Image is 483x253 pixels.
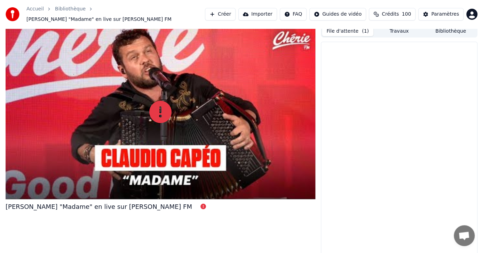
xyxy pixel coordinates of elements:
button: Guides de vidéo [309,8,366,21]
button: File d'attente [322,26,373,36]
div: Ouvrir le chat [454,225,475,246]
button: FAQ [280,8,307,21]
button: Paramètres [418,8,464,21]
img: youka [6,7,19,21]
div: Paramètres [431,11,459,18]
nav: breadcrumb [26,6,205,23]
a: Bibliothèque [55,6,86,13]
button: Travaux [373,26,425,36]
span: [PERSON_NAME] "Madame" en live sur [PERSON_NAME] FM [26,16,172,23]
a: Accueil [26,6,44,13]
button: Importer [238,8,277,21]
div: [PERSON_NAME] "Madame" en live sur [PERSON_NAME] FM [6,202,192,212]
span: Crédits [382,11,399,18]
button: Bibliothèque [425,26,476,36]
button: Crédits100 [369,8,415,21]
button: Créer [205,8,236,21]
span: ( 1 ) [362,28,369,35]
span: 100 [402,11,411,18]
